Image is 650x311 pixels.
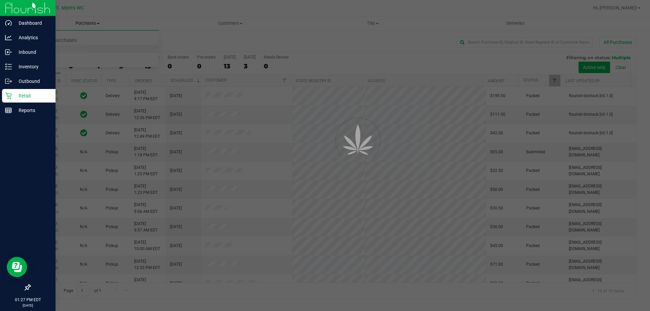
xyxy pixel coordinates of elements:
[12,34,52,42] p: Analytics
[5,92,12,99] inline-svg: Retail
[12,92,52,100] p: Retail
[5,63,12,70] inline-svg: Inventory
[12,106,52,114] p: Reports
[5,49,12,55] inline-svg: Inbound
[12,77,52,85] p: Outbound
[5,34,12,41] inline-svg: Analytics
[5,107,12,114] inline-svg: Reports
[3,303,52,308] p: [DATE]
[5,78,12,85] inline-svg: Outbound
[7,257,27,277] iframe: Resource center
[12,19,52,27] p: Dashboard
[12,63,52,71] p: Inventory
[5,20,12,26] inline-svg: Dashboard
[12,48,52,56] p: Inbound
[3,297,52,303] p: 01:27 PM EDT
